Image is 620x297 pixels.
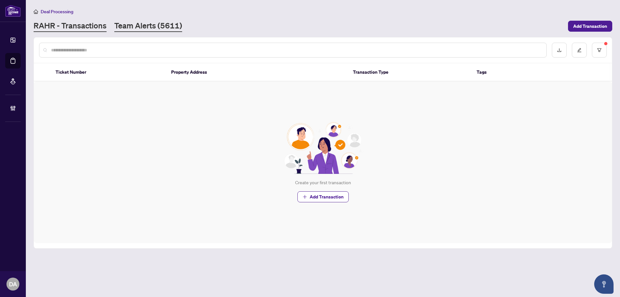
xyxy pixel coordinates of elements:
[471,63,595,81] th: Tags
[594,274,614,294] button: Open asap
[9,280,17,289] span: DA
[572,43,587,58] button: edit
[552,43,567,58] button: download
[297,191,349,202] button: Add Transaction
[50,63,166,81] th: Ticket Number
[166,63,348,81] th: Property Address
[568,21,612,32] button: Add Transaction
[295,179,351,186] div: Create your first transaction
[281,122,365,174] img: Null State Icon
[5,5,21,17] img: logo
[577,48,582,52] span: edit
[557,48,562,52] span: download
[303,195,307,199] span: plus
[573,21,607,31] span: Add Transaction
[41,9,73,15] span: Deal Processing
[348,63,472,81] th: Transaction Type
[34,20,107,32] a: RAHR - Transactions
[114,20,182,32] a: Team Alerts (5611)
[597,48,602,52] span: filter
[310,192,344,202] span: Add Transaction
[34,9,38,14] span: home
[592,43,607,58] button: filter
